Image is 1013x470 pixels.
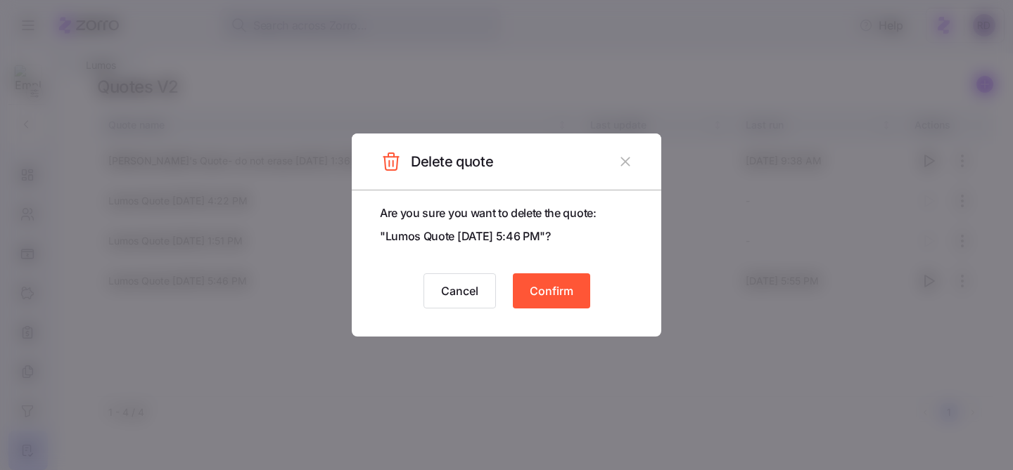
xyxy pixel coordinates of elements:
button: Cancel [423,273,496,308]
span: Delete quote [411,150,493,174]
button: Confirm [513,273,590,308]
span: Cancel [441,282,478,299]
span: Confirm [530,282,573,299]
span: Are you sure you want to delete the quote: " Lumos Quote [DATE] 5:46 PM "? [380,204,597,245]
